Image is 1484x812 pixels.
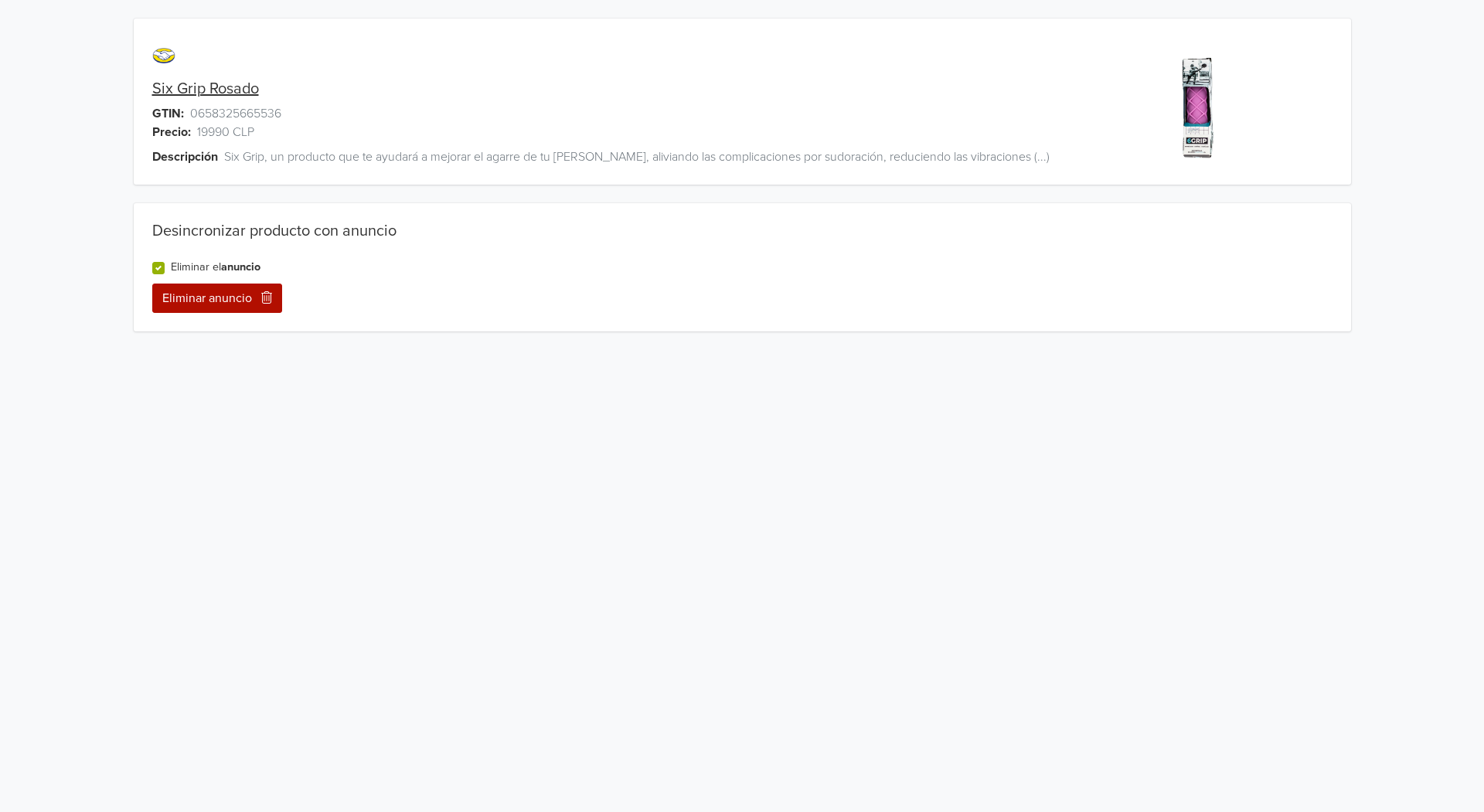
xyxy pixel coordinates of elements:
span: Precio: [152,123,191,141]
span: GTIN: [152,104,184,123]
span: Descripción [152,148,218,166]
span: 0658325665536 [190,104,281,123]
a: Six Grip Rosado [152,80,259,98]
img: product_image [1140,49,1257,166]
div: Desincronizar producto con anuncio [152,222,1333,240]
button: Eliminar anuncio [152,284,282,313]
label: Eliminar el [171,259,260,276]
span: Six Grip, un producto que te ayudará a mejorar el agarre de tu [PERSON_NAME], aliviando las compl... [224,148,1050,166]
span: 19990 CLP [197,123,254,141]
a: anuncio [221,260,260,273]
